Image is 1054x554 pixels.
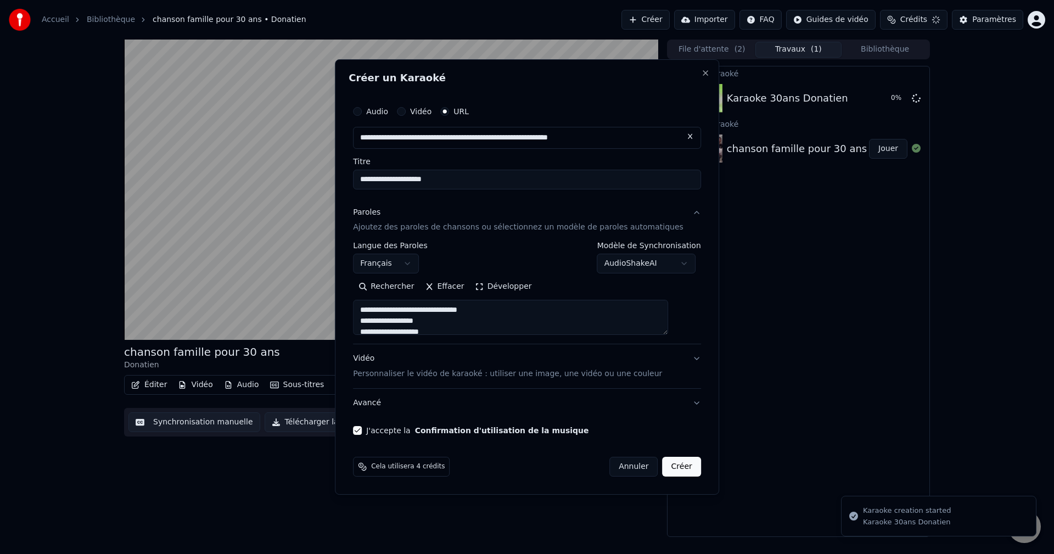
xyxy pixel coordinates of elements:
[353,389,701,417] button: Avancé
[353,368,662,379] p: Personnaliser le vidéo de karaoké : utiliser une image, une vidéo ou une couleur
[349,73,705,83] h2: Créer un Karaoké
[366,427,588,434] label: J'accepte la
[663,457,701,477] button: Créer
[419,278,469,296] button: Effacer
[470,278,537,296] button: Développer
[410,108,431,115] label: Vidéo
[353,207,380,218] div: Paroles
[353,242,701,344] div: ParolesAjoutez des paroles de chansons ou sélectionnez un modèle de paroles automatiques
[609,457,658,477] button: Annuler
[353,278,419,296] button: Rechercher
[371,462,445,471] span: Cela utilisera 4 crédits
[415,427,589,434] button: J'accepte la
[366,108,388,115] label: Audio
[353,345,701,389] button: VidéoPersonnaliser le vidéo de karaoké : utiliser une image, une vidéo ou une couleur
[353,158,701,165] label: Titre
[453,108,469,115] label: URL
[353,242,428,250] label: Langue des Paroles
[597,242,701,250] label: Modèle de Synchronisation
[353,222,683,233] p: Ajoutez des paroles de chansons ou sélectionnez un modèle de paroles automatiques
[353,198,701,242] button: ParolesAjoutez des paroles de chansons ou sélectionnez un modèle de paroles automatiques
[353,354,662,380] div: Vidéo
